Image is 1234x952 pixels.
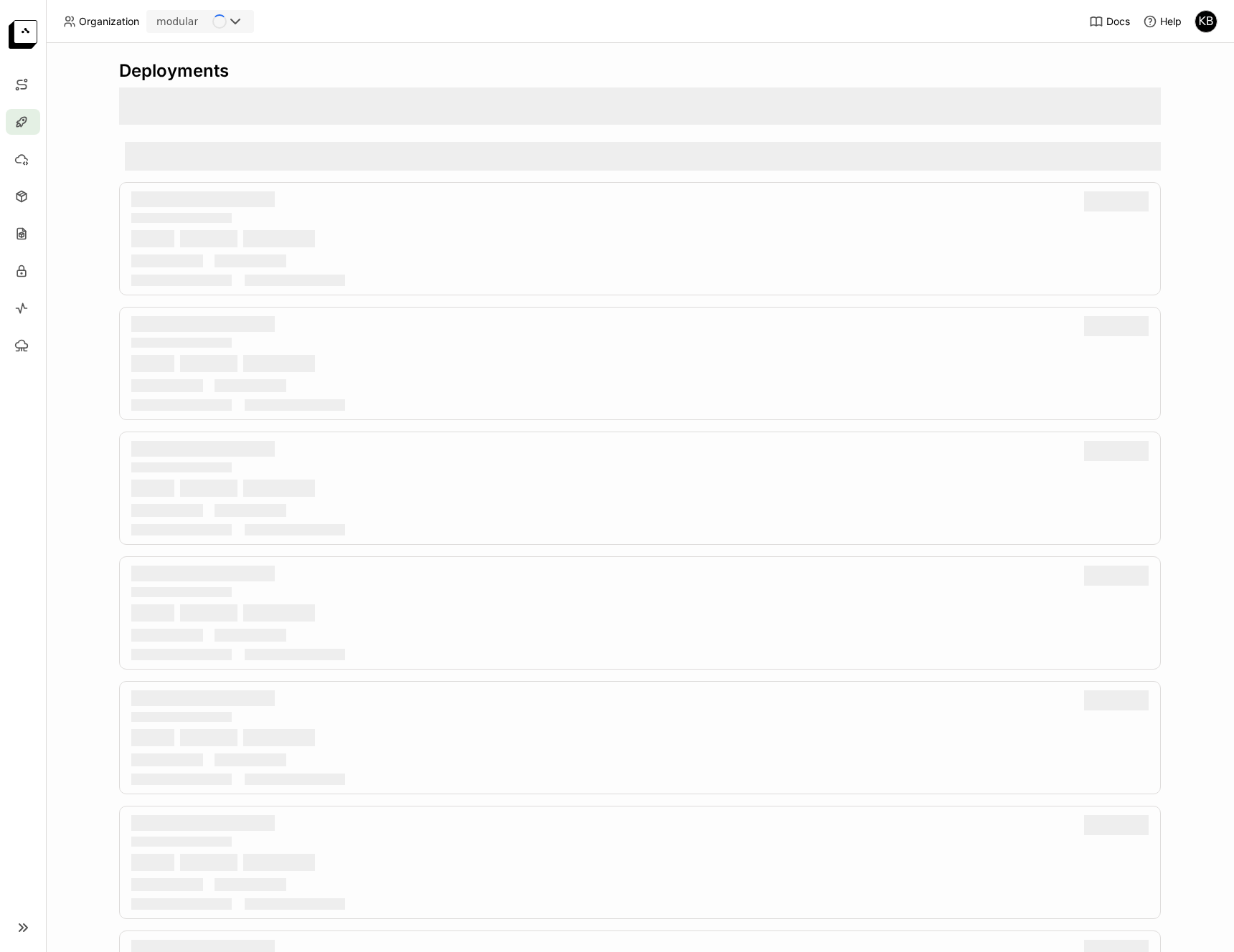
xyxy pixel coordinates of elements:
input: Selected modular. [199,15,201,29]
div: Help [1143,14,1182,29]
a: Docs [1089,14,1130,29]
span: Help [1160,15,1182,28]
img: logo [9,20,37,49]
div: Deployments [119,60,1161,82]
div: modular [156,14,198,29]
div: Kevin Bi [1195,10,1217,33]
div: KB [1195,11,1217,32]
span: Organization [79,15,139,28]
span: Docs [1106,15,1130,28]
